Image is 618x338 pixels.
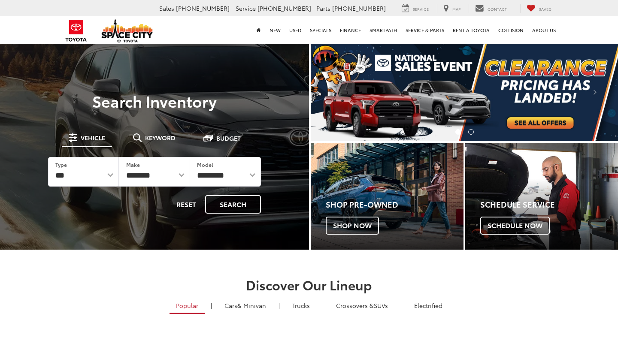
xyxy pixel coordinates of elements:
span: Sales [159,4,174,12]
h4: Schedule Service [480,200,618,209]
label: Model [197,161,213,168]
button: Click to view next picture. [572,60,618,124]
li: | [209,301,214,310]
span: Crossovers & [336,301,374,310]
a: Rent a Toyota [448,16,494,44]
span: Saved [539,6,551,12]
h4: Shop Pre-Owned [326,200,463,209]
li: Go to slide number 2. [468,129,474,135]
span: Service [413,6,429,12]
span: [PHONE_NUMBER] [332,4,386,12]
a: New [265,16,285,44]
li: | [276,301,282,310]
a: Trucks [286,298,316,313]
span: Parts [316,4,330,12]
button: Search [205,195,261,214]
a: Home [252,16,265,44]
span: & Minivan [237,301,266,310]
span: Service [236,4,256,12]
img: Toyota [60,17,92,45]
span: Vehicle [81,135,105,141]
a: Service [395,4,435,13]
a: Electrified [408,298,449,313]
span: [PHONE_NUMBER] [176,4,230,12]
li: | [320,301,326,310]
a: SUVs [330,298,394,313]
a: Used [285,16,306,44]
span: Keyword [145,135,176,141]
h3: Search Inventory [36,92,273,109]
div: Toyota [465,143,618,250]
img: Clearance Pricing Has Landed [311,43,618,141]
a: Map [437,4,467,13]
a: Shop Pre-Owned Shop Now [311,143,463,250]
a: Collision [494,16,528,44]
button: Click to view previous picture. [311,60,357,124]
a: Cars [218,298,273,313]
button: Reset [169,195,203,214]
section: Carousel section with vehicle pictures - may contain disclaimers. [311,43,618,141]
div: Toyota [311,143,463,250]
a: Popular [170,298,205,314]
a: Finance [336,16,365,44]
span: [PHONE_NUMBER] [257,4,311,12]
a: Schedule Service Schedule Now [465,143,618,250]
div: carousel slide number 1 of 2 [311,43,618,141]
a: Specials [306,16,336,44]
a: About Us [528,16,560,44]
label: Make [126,161,140,168]
li: Go to slide number 1. [455,129,461,135]
span: Budget [216,135,241,141]
a: My Saved Vehicles [520,4,558,13]
a: SmartPath [365,16,401,44]
span: Shop Now [326,217,379,235]
img: Space City Toyota [101,19,153,42]
li: | [398,301,404,310]
span: Map [452,6,460,12]
span: Contact [488,6,507,12]
span: Schedule Now [480,217,550,235]
label: Type [55,161,67,168]
a: Service & Parts [401,16,448,44]
h2: Discover Our Lineup [64,278,554,292]
a: Contact [469,4,513,13]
